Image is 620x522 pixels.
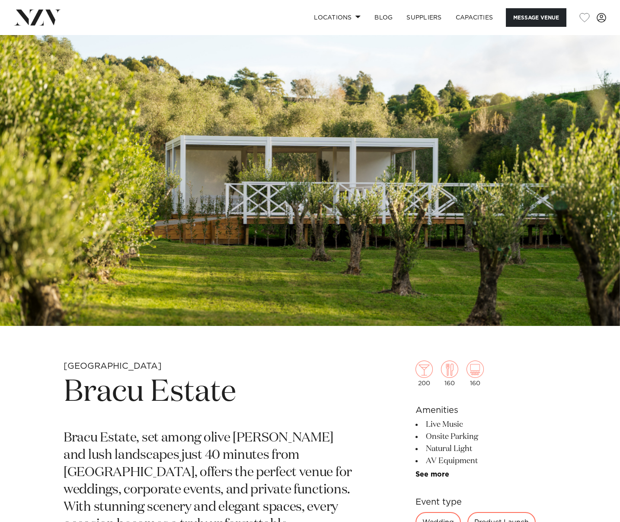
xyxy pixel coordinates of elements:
[415,419,556,431] li: Live Music
[449,8,500,27] a: Capacities
[415,443,556,455] li: Natural Light
[14,10,61,25] img: nzv-logo.png
[415,431,556,443] li: Onsite Parking
[307,8,368,27] a: Locations
[399,8,448,27] a: SUPPLIERS
[415,361,433,378] img: cocktail.png
[415,496,556,509] h6: Event type
[506,8,566,27] button: Message Venue
[441,361,458,378] img: dining.png
[64,362,162,371] small: [GEOGRAPHIC_DATA]
[467,361,484,387] div: 160
[467,361,484,378] img: theatre.png
[415,361,433,387] div: 200
[415,455,556,467] li: AV Equipment
[415,404,556,417] h6: Amenities
[368,8,399,27] a: BLOG
[441,361,458,387] div: 160
[64,373,354,412] h1: Bracu Estate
